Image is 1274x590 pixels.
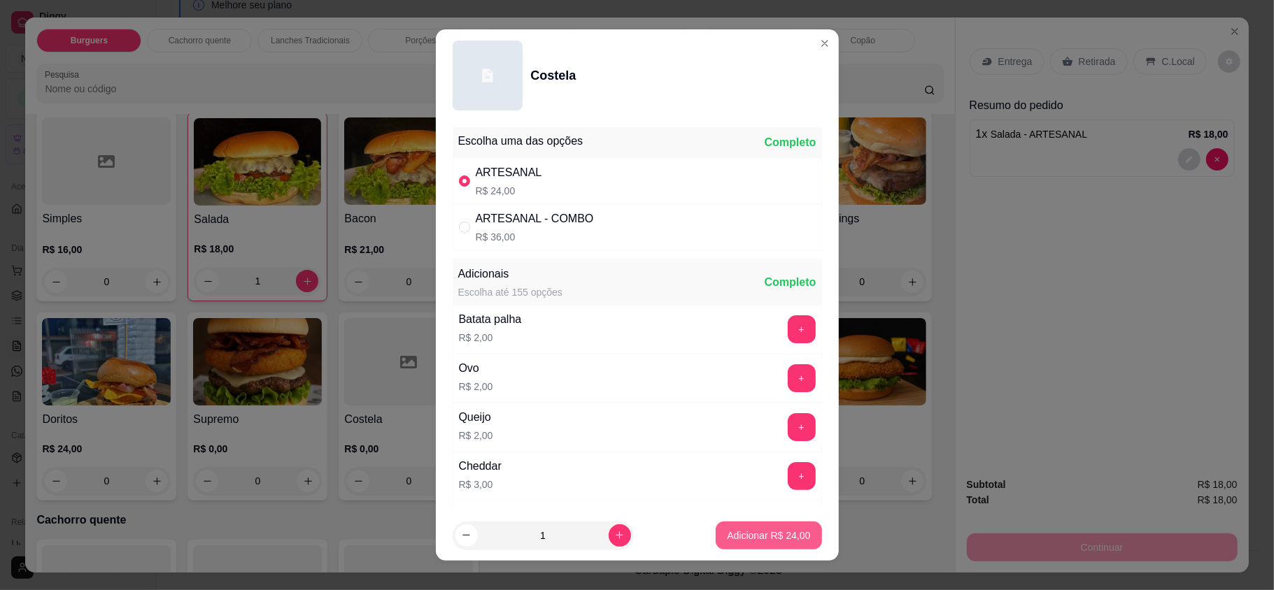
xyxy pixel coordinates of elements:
[459,507,501,524] div: Catupiry
[531,66,576,85] div: Costela
[476,184,542,198] p: R$ 24,00
[727,528,810,542] p: Adicionar R$ 24,00
[459,360,493,377] div: Ovo
[716,521,821,549] button: Adicionar R$ 24,00
[788,364,816,392] button: add
[476,164,542,181] div: ARTESANAL
[765,134,816,151] div: Completo
[609,524,631,547] button: increase-product-quantity
[459,331,522,345] p: R$ 2,00
[455,524,478,547] button: decrease-product-quantity
[765,274,816,291] div: Completo
[814,32,836,55] button: Close
[788,462,816,490] button: add
[458,266,562,282] div: Adicionais
[459,458,502,475] div: Cheddar
[459,311,522,328] div: Batata palha
[459,429,493,442] p: R$ 2,00
[459,477,502,491] p: R$ 3,00
[458,133,583,150] div: Escolha uma das opções
[476,210,594,227] div: ARTESANAL - COMBO
[476,230,594,244] p: R$ 36,00
[788,315,816,343] button: add
[458,285,562,299] div: Escolha até 155 opções
[459,409,493,426] div: Queijo
[788,413,816,441] button: add
[459,380,493,394] p: R$ 2,00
